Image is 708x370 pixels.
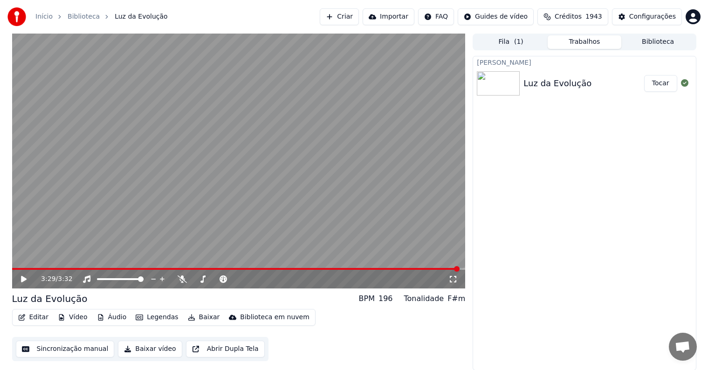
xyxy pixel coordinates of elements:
[514,37,523,47] span: ( 1 )
[16,341,115,357] button: Sincronização manual
[523,77,591,90] div: Luz da Evolução
[7,7,26,26] img: youka
[41,274,55,284] span: 3:29
[41,274,63,284] div: /
[669,333,697,361] div: Bate-papo aberto
[320,8,359,25] button: Criar
[644,75,677,92] button: Tocar
[132,311,182,324] button: Legendas
[458,8,534,25] button: Guides de vídeo
[378,293,393,304] div: 196
[621,35,695,49] button: Biblioteca
[12,292,88,305] div: Luz da Evolução
[240,313,309,322] div: Biblioteca em nuvem
[35,12,168,21] nav: breadcrumb
[629,12,676,21] div: Configurações
[184,311,224,324] button: Baixar
[537,8,608,25] button: Créditos1943
[93,311,131,324] button: Áudio
[585,12,602,21] span: 1943
[447,293,465,304] div: F#m
[118,341,182,357] button: Baixar vídeo
[35,12,53,21] a: Início
[418,8,454,25] button: FAQ
[359,293,375,304] div: BPM
[548,35,621,49] button: Trabalhos
[474,35,548,49] button: Fila
[473,56,695,68] div: [PERSON_NAME]
[612,8,682,25] button: Configurações
[54,311,91,324] button: Vídeo
[363,8,414,25] button: Importar
[186,341,265,357] button: Abrir Dupla Tela
[14,311,52,324] button: Editar
[68,12,100,21] a: Biblioteca
[555,12,582,21] span: Créditos
[404,293,444,304] div: Tonalidade
[58,274,72,284] span: 3:32
[115,12,167,21] span: Luz da Evolução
